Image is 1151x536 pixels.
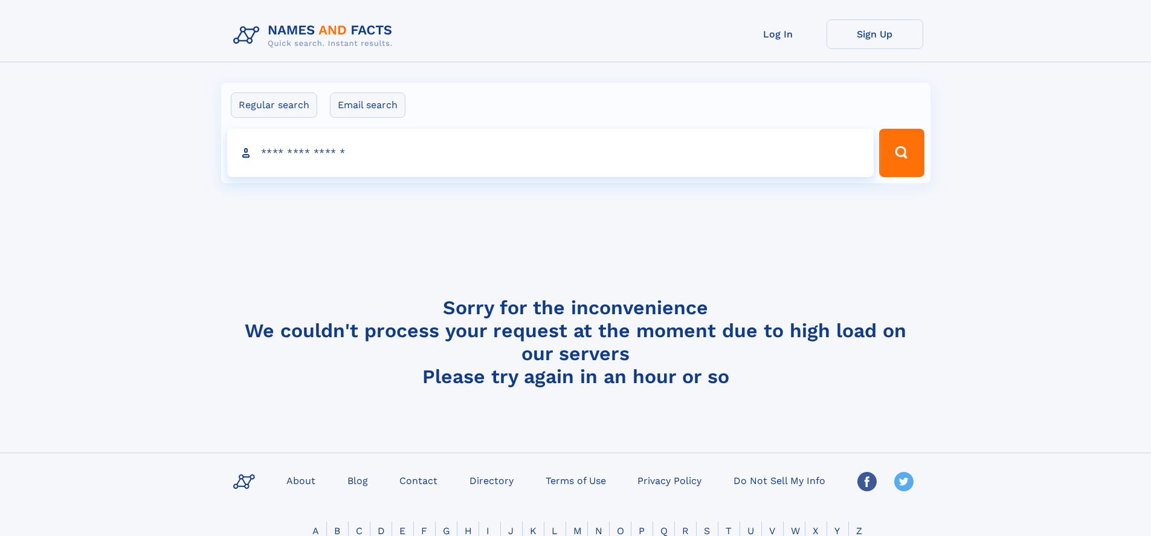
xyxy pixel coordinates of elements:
a: Terms of Use [541,471,611,489]
label: Email search [330,92,405,118]
button: Search Button [879,129,924,177]
label: Regular search [231,92,317,118]
a: Sign Up [827,19,923,49]
img: Facebook [857,472,877,491]
input: search input [227,129,874,177]
a: About [282,471,320,489]
a: Blog [343,471,373,489]
img: Twitter [894,472,914,491]
img: Logo Names and Facts [228,19,402,52]
h4: Sorry for the inconvenience We couldn't process your request at the moment due to high load on ou... [228,296,923,388]
a: Do Not Sell My Info [729,471,830,489]
a: Directory [465,471,518,489]
a: Privacy Policy [633,471,706,489]
a: Contact [395,471,442,489]
a: Log In [730,19,827,49]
